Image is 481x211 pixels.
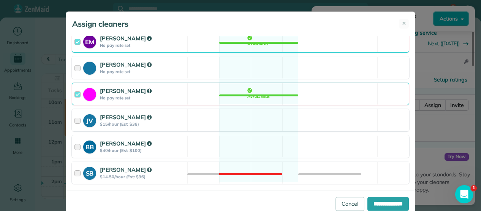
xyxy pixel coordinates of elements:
[471,185,477,191] span: 1
[100,140,152,147] strong: [PERSON_NAME]
[335,197,364,211] a: Cancel
[100,121,185,127] strong: $15/hour (Est: $38)
[100,166,152,173] strong: [PERSON_NAME]
[83,114,96,125] strong: JV
[100,69,185,74] strong: No pay rate set
[100,43,185,48] strong: No pay rate set
[100,113,152,121] strong: [PERSON_NAME]
[72,19,128,29] h5: Assign cleaners
[402,20,406,27] span: ✕
[100,174,185,179] strong: $14.50/hour (Est: $36)
[83,167,96,178] strong: SB
[83,141,96,152] strong: BB
[100,148,185,153] strong: $40/hour (Est: $100)
[100,95,185,101] strong: No pay rate set
[100,87,152,94] strong: [PERSON_NAME]
[83,35,96,46] strong: EM
[100,35,152,42] strong: [PERSON_NAME]
[100,61,152,68] strong: [PERSON_NAME]
[455,185,473,203] iframe: Intercom live chat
